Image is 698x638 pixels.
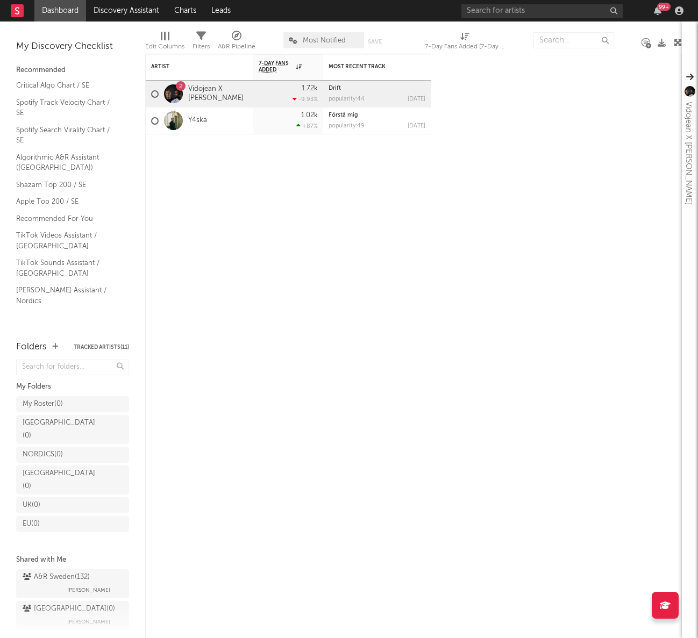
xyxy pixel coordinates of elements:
button: Save [368,39,382,45]
input: Search... [533,32,614,48]
button: Tracked Artists(11) [74,345,129,350]
a: Spotify Search Virality Chart / SE [16,124,118,146]
a: TikTok Videos Assistant / [GEOGRAPHIC_DATA] [16,230,118,252]
div: [DATE] [408,123,425,129]
div: [DATE] [408,96,425,102]
div: EU ( 0 ) [23,518,40,531]
div: Vidojean X [PERSON_NAME] [682,102,695,205]
span: 7-Day Fans Added [259,60,293,73]
div: A&R Sweden ( 132 ) [23,571,90,584]
a: [GEOGRAPHIC_DATA](0)[PERSON_NAME] [16,601,129,630]
a: UK(0) [16,497,129,513]
a: Critical Algo Chart / SE [16,80,118,91]
div: Förstå mig [329,112,425,118]
div: Folders [16,341,47,354]
a: My Roster(0) [16,396,129,412]
div: Artist [151,63,232,70]
a: Vidojean X [PERSON_NAME] [188,85,248,103]
a: EU(0) [16,516,129,532]
a: [GEOGRAPHIC_DATA](0) [16,465,129,494]
div: [GEOGRAPHIC_DATA] ( 0 ) [23,467,98,493]
a: [PERSON_NAME] Assistant / Nordics [16,284,118,306]
div: [GEOGRAPHIC_DATA] ( 0 ) [23,603,115,615]
input: Search for folders... [16,360,129,375]
span: [PERSON_NAME] [67,584,110,597]
div: Most Recent Track [329,63,409,70]
span: [PERSON_NAME] [67,615,110,628]
a: Shazam Top 200 / SE [16,179,118,191]
button: Filter by 7-Day Fans Added [307,61,318,72]
input: Search for artists [461,4,623,18]
div: My Roster ( 0 ) [23,398,63,411]
a: Drift [329,85,341,91]
a: A&R Sweden(132)[PERSON_NAME] [16,569,129,598]
a: Y4ska [188,116,207,125]
span: Most Notified [303,37,346,44]
div: 99 + [657,3,671,11]
a: Algorithmic A&R Assistant ([GEOGRAPHIC_DATA]) [16,152,118,174]
button: Filter by Artist [237,61,248,72]
div: -9.93 % [293,96,318,103]
div: 7-Day Fans Added (7-Day Fans Added) [425,40,505,53]
a: [GEOGRAPHIC_DATA](0) [16,415,129,444]
div: Filters [193,27,210,58]
div: popularity: 49 [329,123,365,129]
div: +87 % [296,123,318,130]
a: Förstå mig [329,112,358,118]
button: Filter by Most Recent Track [415,61,425,72]
div: 7-Day Fans Added (7-Day Fans Added) [425,27,505,58]
div: NORDICS ( 0 ) [23,448,63,461]
div: Edit Columns [145,40,184,53]
div: Drift [329,85,425,91]
div: [GEOGRAPHIC_DATA] ( 0 ) [23,417,98,442]
div: My Discovery Checklist [16,40,129,53]
div: 1.02k [301,112,318,119]
a: Recommended For You [16,213,118,225]
a: NORDICS(0) [16,447,129,463]
div: Shared with Me [16,554,129,567]
div: Filters [193,40,210,53]
button: 99+ [654,6,661,15]
a: Spotify Track Velocity Chart / SE [16,97,118,119]
div: My Folders [16,381,129,393]
div: A&R Pipeline [218,40,255,53]
div: A&R Pipeline [218,27,255,58]
div: Recommended [16,64,129,77]
div: UK ( 0 ) [23,499,40,512]
a: TikTok Sounds Assistant / [GEOGRAPHIC_DATA] [16,257,118,279]
div: popularity: 44 [329,96,365,102]
div: Edit Columns [145,27,184,58]
div: 1.72k [302,85,318,92]
a: Apple Top 200 / SE [16,196,118,207]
